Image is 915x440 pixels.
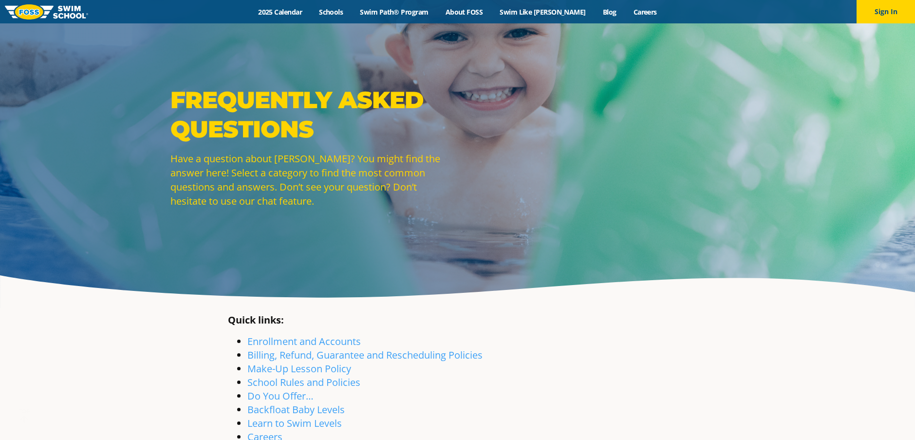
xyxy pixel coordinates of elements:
[247,389,314,402] a: Do You Offer…
[247,362,351,375] a: Make-Up Lesson Policy
[311,7,352,17] a: Schools
[250,7,311,17] a: 2025 Calendar
[247,417,342,430] a: Learn to Swim Levels
[594,7,625,17] a: Blog
[247,376,360,389] a: School Rules and Policies
[19,408,30,423] div: TOP
[352,7,437,17] a: Swim Path® Program
[170,85,453,144] p: Frequently Asked Questions
[437,7,491,17] a: About FOSS
[247,403,345,416] a: Backfloat Baby Levels
[5,4,88,19] img: FOSS Swim School Logo
[228,313,284,326] strong: Quick links:
[247,348,483,362] a: Billing, Refund, Guarantee and Rescheduling Policies
[491,7,595,17] a: Swim Like [PERSON_NAME]
[170,152,453,208] p: Have a question about [PERSON_NAME]? You might find the answer here! Select a category to find th...
[247,335,361,348] a: Enrollment and Accounts
[625,7,665,17] a: Careers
